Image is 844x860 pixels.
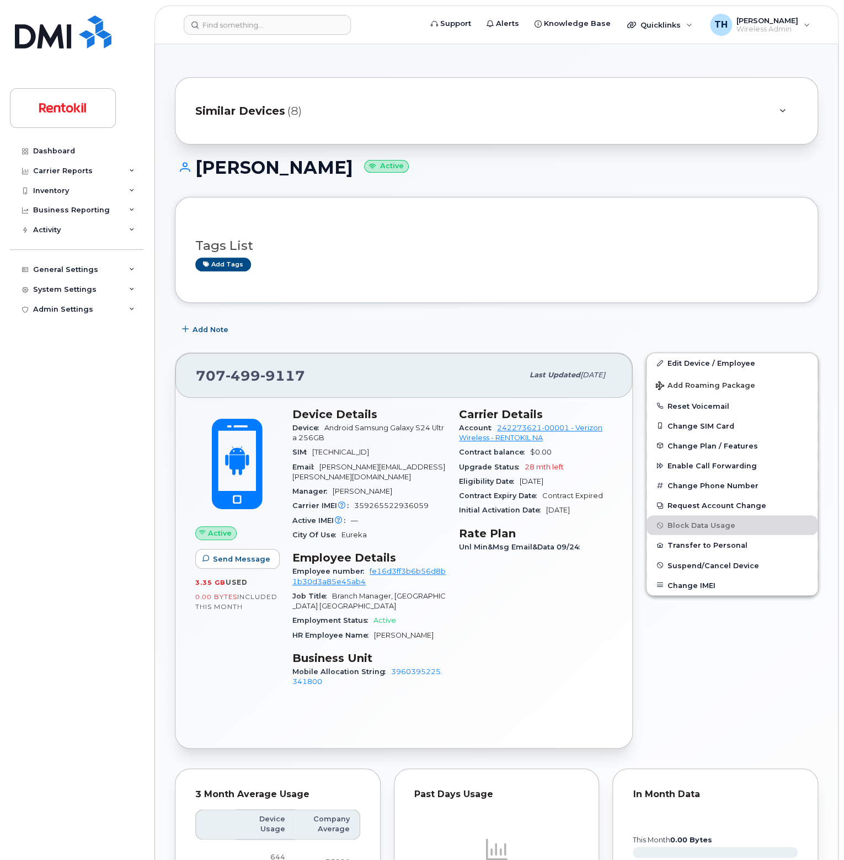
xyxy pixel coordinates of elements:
[175,158,818,177] h1: [PERSON_NAME]
[354,501,429,510] span: 359265522936059
[213,554,270,564] span: Send Message
[292,631,374,639] span: HR Employee Name
[520,477,543,485] span: [DATE]
[195,103,285,119] span: Similar Devices
[530,371,580,379] span: Last updated
[195,258,251,271] a: Add tags
[647,555,818,575] button: Suspend/Cancel Device
[292,551,446,564] h3: Employee Details
[647,436,818,456] button: Change Plan / Features
[530,448,552,456] span: $0.00
[195,592,277,611] span: included this month
[196,367,305,384] span: 707
[226,367,260,384] span: 499
[667,441,758,450] span: Change Plan / Features
[292,651,446,665] h3: Business Unit
[195,593,237,601] span: 0.00 Bytes
[647,456,818,476] button: Enable Call Forwarding
[175,319,238,339] button: Add Note
[459,463,525,471] span: Upgrade Status
[195,789,360,800] div: 3 Month Average Usage
[525,463,564,471] span: 28 mth left
[459,492,542,500] span: Contract Expiry Date
[459,448,530,456] span: Contract balance
[364,160,409,173] small: Active
[647,353,818,373] a: Edit Device / Employee
[796,812,836,852] iframe: Messenger Launcher
[292,487,333,495] span: Manager
[193,324,228,335] span: Add Note
[208,528,232,538] span: Active
[333,487,392,495] span: [PERSON_NAME]
[670,836,712,844] tspan: 0.00 Bytes
[226,578,248,586] span: used
[292,567,370,575] span: Employee number
[546,506,570,514] span: [DATE]
[295,809,360,840] th: Company Average
[292,531,341,539] span: City Of Use
[292,424,324,432] span: Device
[459,506,546,514] span: Initial Activation Date
[341,531,367,539] span: Eureka
[667,462,757,470] span: Enable Call Forwarding
[287,103,302,119] span: (8)
[195,239,798,253] h3: Tags List
[292,592,446,610] span: Branch Manager, [GEOGRAPHIC_DATA] [GEOGRAPHIC_DATA]
[632,836,712,844] text: this month
[542,492,603,500] span: Contract Expired
[292,424,444,442] span: Android Samsung Galaxy S24 Ultra 256GB
[292,463,445,481] span: [PERSON_NAME][EMAIL_ADDRESS][PERSON_NAME][DOMAIN_NAME]
[459,424,602,442] a: 242273621-00001 - Verizon Wireless - RENTOKIL NA
[459,424,497,432] span: Account
[292,667,391,676] span: Mobile Allocation String
[647,575,818,595] button: Change IMEI
[351,516,358,525] span: —
[647,396,818,416] button: Reset Voicemail
[459,543,585,551] span: Unl Min&Msg Email&Data 09/24
[580,371,605,379] span: [DATE]
[260,367,305,384] span: 9117
[459,527,612,540] h3: Rate Plan
[195,549,280,569] button: Send Message
[292,516,351,525] span: Active IMEI
[647,495,818,515] button: Request Account Change
[236,809,295,840] th: Device Usage
[647,515,818,535] button: Block Data Usage
[373,616,396,624] span: Active
[292,448,312,456] span: SIM
[292,501,354,510] span: Carrier IMEI
[374,631,434,639] span: [PERSON_NAME]
[312,448,369,456] span: [TECHNICAL_ID]
[647,416,818,436] button: Change SIM Card
[633,789,798,800] div: In Month Data
[292,616,373,624] span: Employment Status
[414,789,579,800] div: Past Days Usage
[459,477,520,485] span: Eligibility Date
[292,592,332,600] span: Job Title
[655,381,755,392] span: Add Roaming Package
[195,579,226,586] span: 3.35 GB
[459,408,612,421] h3: Carrier Details
[667,561,759,569] span: Suspend/Cancel Device
[647,535,818,555] button: Transfer to Personal
[647,373,818,396] button: Add Roaming Package
[292,463,319,471] span: Email
[292,408,446,421] h3: Device Details
[647,476,818,495] button: Change Phone Number
[292,567,446,585] a: fe16d3ff3b6b56d8b1b30d3a85e45ab4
